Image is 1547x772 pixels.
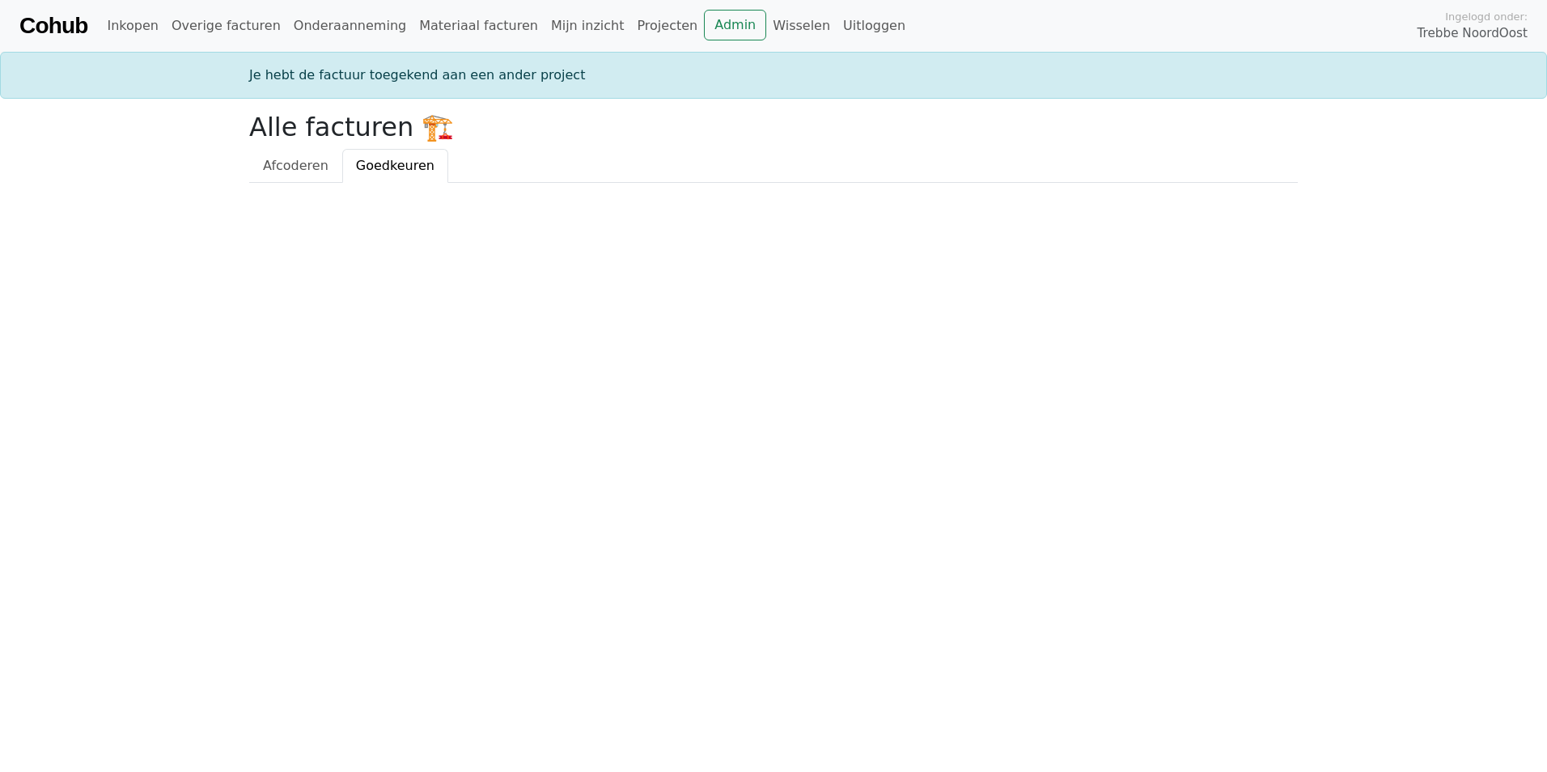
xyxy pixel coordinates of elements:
[1445,9,1528,24] span: Ingelogd onder:
[249,112,1298,142] h2: Alle facturen 🏗️
[630,10,704,42] a: Projecten
[356,158,434,173] span: Goedkeuren
[100,10,164,42] a: Inkopen
[1418,24,1528,43] span: Trebbe NoordOost
[545,10,631,42] a: Mijn inzicht
[165,10,287,42] a: Overige facturen
[704,10,766,40] a: Admin
[413,10,545,42] a: Materiaal facturen
[263,158,328,173] span: Afcoderen
[766,10,837,42] a: Wisselen
[837,10,912,42] a: Uitloggen
[287,10,413,42] a: Onderaanneming
[249,149,342,183] a: Afcoderen
[19,6,87,45] a: Cohub
[239,66,1308,85] div: Je hebt de factuur toegekend aan een ander project
[342,149,448,183] a: Goedkeuren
